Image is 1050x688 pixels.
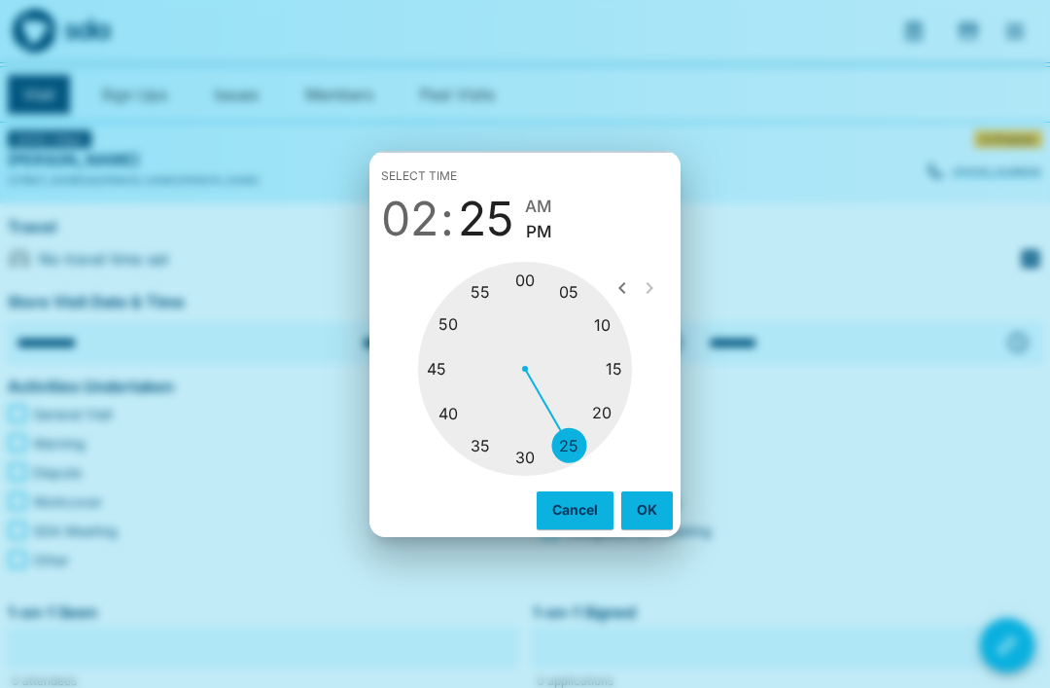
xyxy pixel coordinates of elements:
[537,491,613,528] button: Cancel
[526,219,552,245] span: PM
[621,491,673,528] button: OK
[525,194,552,220] button: AM
[381,192,438,246] button: 02
[440,192,454,246] span: :
[458,192,513,246] button: 25
[525,219,552,245] button: PM
[381,161,457,192] span: Select time
[603,269,642,308] button: open previous view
